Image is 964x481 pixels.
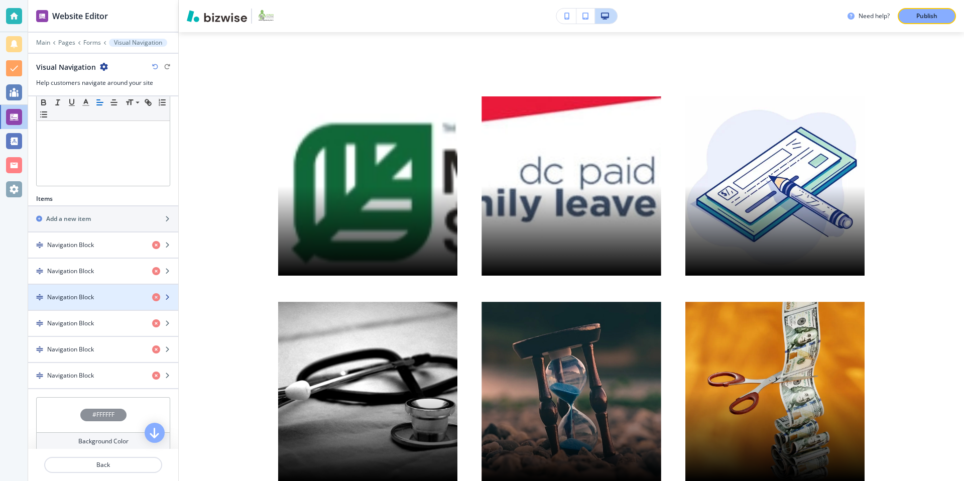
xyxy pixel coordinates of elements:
[52,10,108,22] h2: Website Editor
[36,10,48,22] img: editor icon
[916,12,937,21] p: Publish
[47,319,94,328] h4: Navigation Block
[36,78,170,87] h3: Help customers navigate around your site
[78,437,129,446] h4: Background Color
[256,8,276,24] img: Your Logo
[28,232,178,259] button: DragNavigation Block
[47,345,94,354] h4: Navigation Block
[36,320,43,327] img: Drag
[58,39,75,46] button: Pages
[83,39,101,46] button: Forms
[47,371,94,380] h4: Navigation Block
[859,12,890,21] h3: Need help?
[28,285,178,311] button: DragNavigation Block
[44,457,162,473] button: Back
[92,410,114,419] h4: #FFFFFF
[28,363,178,389] button: DragNavigation Block
[45,460,161,469] p: Back
[28,337,178,363] button: DragNavigation Block
[36,397,170,450] button: #FFFFFFBackground Color
[46,214,91,223] h2: Add a new item
[187,10,247,22] img: Bizwise Logo
[114,39,162,46] p: Visual Navigation
[28,259,178,285] button: DragNavigation Block
[47,293,94,302] h4: Navigation Block
[36,194,53,203] h2: Items
[36,39,50,46] button: Main
[898,8,956,24] button: Publish
[36,372,43,379] img: Drag
[47,267,94,276] h4: Navigation Block
[36,268,43,275] img: Drag
[36,62,96,72] h2: Visual Navigation
[36,346,43,353] img: Drag
[28,206,178,231] button: Add a new item
[36,294,43,301] img: Drag
[109,39,167,47] button: Visual Navigation
[47,240,94,250] h4: Navigation Block
[36,242,43,249] img: Drag
[28,311,178,337] button: DragNavigation Block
